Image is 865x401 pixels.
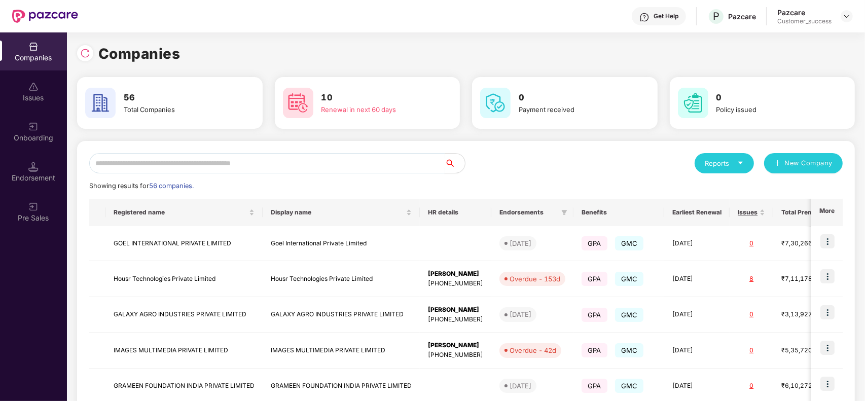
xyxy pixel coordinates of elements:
[730,199,773,226] th: Issues
[820,269,835,283] img: icon
[615,308,644,322] span: GMC
[582,379,607,393] span: GPA
[114,208,247,216] span: Registered name
[615,343,644,357] span: GMC
[664,297,730,333] td: [DATE]
[781,208,824,216] span: Total Premium
[654,12,678,20] div: Get Help
[519,104,629,115] div: Payment received
[105,261,263,297] td: Housr Technologies Private Limited
[582,308,607,322] span: GPA
[105,333,263,369] td: IMAGES MULTIMEDIA PRIVATE LIMITED
[639,12,650,22] img: svg+xml;base64,PHN2ZyBpZD0iSGVscC0zMngzMiIgeG1sbnM9Imh0dHA6Ly93d3cudzMub3JnLzIwMDAvc3ZnIiB3aWR0aD...
[738,274,765,284] div: 8
[263,261,420,297] td: Housr Technologies Private Limited
[738,208,758,216] span: Issues
[105,199,263,226] th: Registered name
[28,82,39,92] img: svg+xml;base64,PHN2ZyBpZD0iSXNzdWVzX2Rpc2FibGVkIiB4bWxucz0iaHR0cDovL3d3dy53My5vcmcvMjAwMC9zdmciIH...
[559,206,569,218] span: filter
[716,91,826,104] h3: 0
[582,343,607,357] span: GPA
[615,272,644,286] span: GMC
[428,279,483,288] div: [PHONE_NUMBER]
[728,12,756,21] div: Pazcare
[28,202,39,212] img: svg+xml;base64,PHN2ZyB3aWR0aD0iMjAiIGhlaWdodD0iMjAiIHZpZXdCb3g9IjAgMCAyMCAyMCIgZmlsbD0ibm9uZSIgeG...
[124,91,234,104] h3: 56
[705,158,744,168] div: Reports
[321,104,431,115] div: Renewal in next 60 days
[444,153,465,173] button: search
[664,333,730,369] td: [DATE]
[785,158,833,168] span: New Company
[263,199,420,226] th: Display name
[89,182,194,190] span: Showing results for
[428,305,483,315] div: [PERSON_NAME]
[428,350,483,360] div: [PHONE_NUMBER]
[773,199,840,226] th: Total Premium
[843,12,851,20] img: svg+xml;base64,PHN2ZyBpZD0iRHJvcGRvd24tMzJ4MzIiIHhtbG5zPSJodHRwOi8vd3d3LnczLm9yZy8yMDAwL3N2ZyIgd2...
[811,199,843,226] th: More
[263,226,420,261] td: Goel International Private Limited
[80,48,90,58] img: svg+xml;base64,PHN2ZyBpZD0iUmVsb2FkLTMyeDMyIiB4bWxucz0iaHR0cDovL3d3dy53My5vcmcvMjAwMC9zdmciIHdpZH...
[820,341,835,355] img: icon
[28,42,39,52] img: svg+xml;base64,PHN2ZyBpZD0iQ29tcGFuaWVzIiB4bWxucz0iaHR0cDovL3d3dy53My5vcmcvMjAwMC9zdmciIHdpZHRoPS...
[510,309,531,319] div: [DATE]
[820,234,835,248] img: icon
[573,199,664,226] th: Benefits
[519,91,629,104] h3: 0
[615,379,644,393] span: GMC
[28,162,39,172] img: svg+xml;base64,PHN2ZyB3aWR0aD0iMTQuNSIgaGVpZ2h0PSIxNC41IiB2aWV3Qm94PSIwIDAgMTYgMTYiIGZpbGw9Im5vbm...
[738,310,765,319] div: 0
[263,297,420,333] td: GALAXY AGRO INDUSTRIES PRIVATE LIMITED
[738,239,765,248] div: 0
[28,122,39,132] img: svg+xml;base64,PHN2ZyB3aWR0aD0iMjAiIGhlaWdodD0iMjAiIHZpZXdCb3g9IjAgMCAyMCAyMCIgZmlsbD0ibm9uZSIgeG...
[820,377,835,391] img: icon
[820,305,835,319] img: icon
[428,315,483,324] div: [PHONE_NUMBER]
[781,239,832,248] div: ₹7,30,266.6
[510,345,556,355] div: Overdue - 42d
[124,104,234,115] div: Total Companies
[738,381,765,391] div: 0
[321,91,431,104] h3: 10
[428,269,483,279] div: [PERSON_NAME]
[764,153,843,173] button: plusNew Company
[781,274,832,284] div: ₹7,11,178.92
[428,341,483,350] div: [PERSON_NAME]
[263,333,420,369] td: IMAGES MULTIMEDIA PRIVATE LIMITED
[420,199,491,226] th: HR details
[582,236,607,250] span: GPA
[98,43,181,65] h1: Companies
[105,297,263,333] td: GALAXY AGRO INDUSTRIES PRIVATE LIMITED
[582,272,607,286] span: GPA
[737,160,744,166] span: caret-down
[713,10,719,22] span: P
[85,88,116,118] img: svg+xml;base64,PHN2ZyB4bWxucz0iaHR0cDovL3d3dy53My5vcmcvMjAwMC9zdmciIHdpZHRoPSI2MCIgaGVpZ2h0PSI2MC...
[678,88,708,118] img: svg+xml;base64,PHN2ZyB4bWxucz0iaHR0cDovL3d3dy53My5vcmcvMjAwMC9zdmciIHdpZHRoPSI2MCIgaGVpZ2h0PSI2MC...
[774,160,781,168] span: plus
[777,8,832,17] div: Pazcare
[664,261,730,297] td: [DATE]
[781,381,832,391] div: ₹6,10,272.4
[716,104,826,115] div: Policy issued
[499,208,557,216] span: Endorsements
[283,88,313,118] img: svg+xml;base64,PHN2ZyB4bWxucz0iaHR0cDovL3d3dy53My5vcmcvMjAwMC9zdmciIHdpZHRoPSI2MCIgaGVpZ2h0PSI2MC...
[664,199,730,226] th: Earliest Renewal
[105,226,263,261] td: GOEL INTERNATIONAL PRIVATE LIMITED
[510,381,531,391] div: [DATE]
[444,159,465,167] span: search
[12,10,78,23] img: New Pazcare Logo
[777,17,832,25] div: Customer_success
[664,226,730,261] td: [DATE]
[510,274,560,284] div: Overdue - 153d
[149,182,194,190] span: 56 companies.
[738,346,765,355] div: 0
[510,238,531,248] div: [DATE]
[615,236,644,250] span: GMC
[781,346,832,355] div: ₹5,35,720
[561,209,567,215] span: filter
[480,88,511,118] img: svg+xml;base64,PHN2ZyB4bWxucz0iaHR0cDovL3d3dy53My5vcmcvMjAwMC9zdmciIHdpZHRoPSI2MCIgaGVpZ2h0PSI2MC...
[781,310,832,319] div: ₹3,13,927.2
[271,208,404,216] span: Display name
